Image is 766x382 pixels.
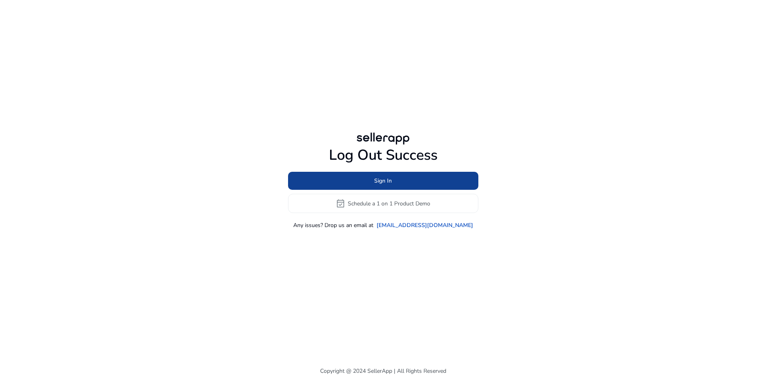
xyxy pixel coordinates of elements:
span: event_available [336,199,345,208]
span: Sign In [374,177,392,185]
h1: Log Out Success [288,147,478,164]
a: [EMAIL_ADDRESS][DOMAIN_NAME] [377,221,473,229]
p: Any issues? Drop us an email at [293,221,373,229]
button: event_availableSchedule a 1 on 1 Product Demo [288,194,478,213]
button: Sign In [288,172,478,190]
